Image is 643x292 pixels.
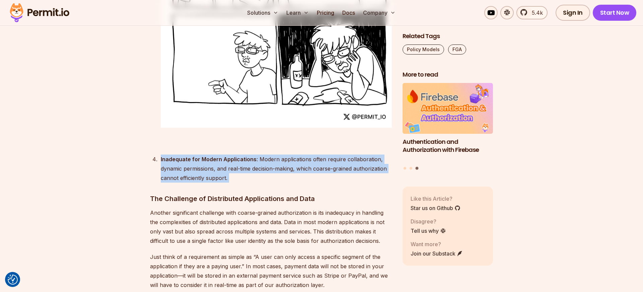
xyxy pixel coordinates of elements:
button: Go to slide 1 [404,167,406,169]
a: Start Now [593,5,637,21]
button: Consent Preferences [8,275,18,285]
p: Like this Article? [411,194,460,202]
p: Want more? [411,240,463,248]
a: Pricing [314,6,337,19]
p: Another significant challenge with coarse-grained authorization is its inadequacy in handling the... [150,208,392,246]
img: Authentication and Authorization with Firebase [403,83,493,134]
a: 5.4k [516,6,548,19]
img: Revisit consent button [8,275,18,285]
div: Posts [403,83,493,171]
a: Policy Models [403,44,444,55]
img: Permit logo [7,1,72,24]
button: Go to slide 2 [410,167,412,169]
a: Docs [340,6,358,19]
button: Solutions [244,6,281,19]
h3: The Challenge of Distributed Applications and Data [150,193,392,204]
li: 3 of 3 [403,83,493,163]
a: Sign In [556,5,590,21]
a: Star us on Github [411,204,460,212]
a: Join our Substack [411,249,463,257]
div: ⁠ [161,138,392,148]
a: FGA [448,44,466,55]
h2: More to read [403,71,493,79]
button: Learn [284,6,311,19]
button: Company [360,6,398,19]
h2: Related Tags [403,32,493,40]
p: Disagree? [411,217,446,225]
a: Authentication and Authorization with FirebaseAuthentication and Authorization with Firebase [403,83,493,163]
h3: Authentication and Authorization with Firebase [403,137,493,154]
span: 5.4k [528,9,543,17]
div: : Modern applications often require collaboration, dynamic permissions, and real-time decision-ma... [161,155,392,183]
a: Tell us why [411,226,446,234]
p: Just think of a requirement as simple as “A user can only access a specific segment of the applic... [150,252,392,290]
button: Go to slide 3 [415,167,418,170]
strong: Inadequate for Modern Applications [161,156,257,163]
